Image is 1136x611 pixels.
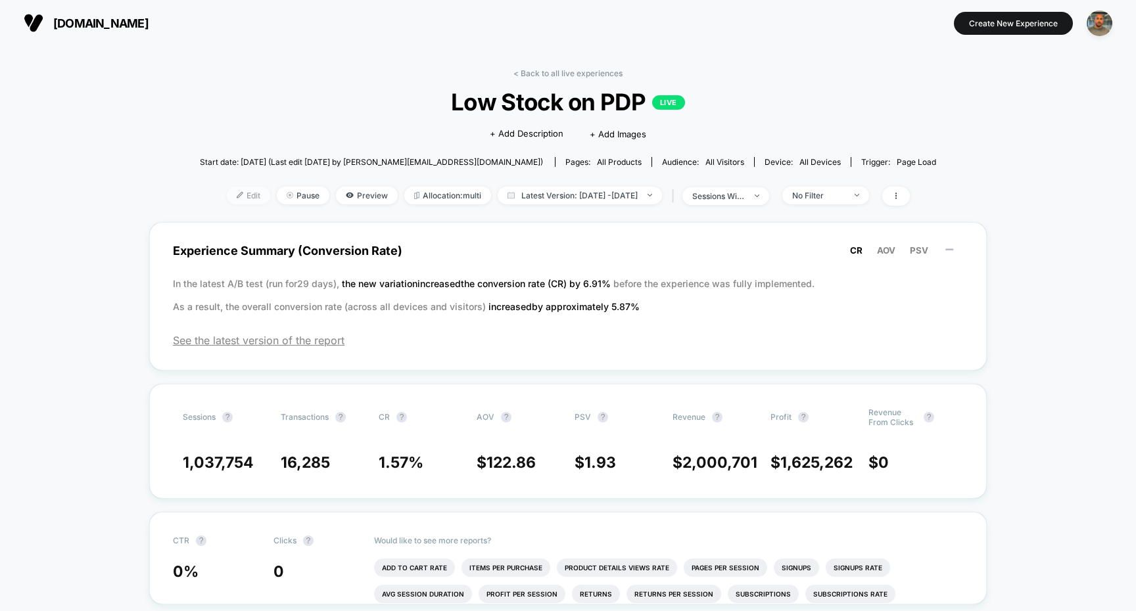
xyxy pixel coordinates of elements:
[200,157,543,167] span: Start date: [DATE] (Last edit [DATE] by [PERSON_NAME][EMAIL_ADDRESS][DOMAIN_NAME])
[774,558,819,577] li: Signups
[897,157,936,167] span: Page Load
[910,245,928,256] span: PSV
[281,453,330,472] span: 16,285
[652,95,685,110] p: LIVE
[792,191,845,200] div: No Filter
[873,244,899,256] button: AOV
[1087,11,1112,36] img: ppic
[868,407,917,427] span: Revenue From Clicks
[227,187,270,204] span: Edit
[669,187,682,206] span: |
[906,244,932,256] button: PSV
[488,301,640,312] span: increased by approximately 5.87 %
[336,187,398,204] span: Preview
[513,68,623,78] a: < Back to all live experiences
[53,16,149,30] span: [DOMAIN_NAME]
[868,453,889,472] span: $
[755,194,759,197] img: end
[805,585,895,603] li: Subscriptions Rate
[374,585,472,603] li: Avg Session Duration
[826,558,890,577] li: Signups Rate
[754,157,851,167] span: Device:
[584,453,616,472] span: 1.93
[850,245,863,256] span: CR
[486,453,536,472] span: 122.86
[379,412,390,422] span: CR
[379,453,423,472] span: 1.57 %
[273,562,284,581] span: 0
[627,585,721,603] li: Returns Per Session
[183,412,216,422] span: Sessions
[374,535,964,545] p: Would like to see more reports?
[335,412,346,422] button: ?
[173,562,199,581] span: 0 %
[662,157,744,167] div: Audience:
[557,558,677,577] li: Product Details Views Rate
[24,13,43,33] img: Visually logo
[237,88,899,116] span: Low Stock on PDP
[705,157,744,167] span: All Visitors
[461,558,550,577] li: Items Per Purchase
[277,187,329,204] span: Pause
[477,412,494,422] span: AOV
[855,194,859,196] img: end
[273,535,296,545] span: Clicks
[508,192,515,198] img: calendar
[196,535,206,546] button: ?
[501,412,511,422] button: ?
[799,157,841,167] span: all devices
[924,412,934,422] button: ?
[173,272,963,318] p: In the latest A/B test (run for 29 days), before the experience was fully implemented. As a resul...
[565,157,642,167] div: Pages:
[648,194,652,196] img: end
[861,157,936,167] div: Trigger:
[598,412,608,422] button: ?
[846,244,866,256] button: CR
[575,412,591,422] span: PSV
[770,412,792,422] span: Profit
[477,453,536,472] span: $
[287,192,293,198] img: end
[954,12,1073,35] button: Create New Experience
[682,453,757,472] span: 2,000,701
[490,127,563,141] span: + Add Description
[173,535,189,545] span: CTR
[237,192,243,198] img: edit
[673,412,705,422] span: Revenue
[183,453,254,472] span: 1,037,754
[590,129,646,139] span: + Add Images
[878,453,889,472] span: 0
[780,453,853,472] span: 1,625,262
[173,236,963,265] span: Experience Summary (Conversion Rate)
[479,585,565,603] li: Profit Per Session
[575,453,616,472] span: $
[1083,10,1116,37] button: ppic
[692,191,745,201] div: sessions with impression
[572,585,620,603] li: Returns
[770,453,853,472] span: $
[396,412,407,422] button: ?
[597,157,642,167] span: all products
[673,453,757,472] span: $
[303,535,314,546] button: ?
[222,412,233,422] button: ?
[404,187,491,204] span: Allocation: multi
[414,192,419,199] img: rebalance
[374,558,455,577] li: Add To Cart Rate
[798,412,809,422] button: ?
[20,12,153,34] button: [DOMAIN_NAME]
[728,585,799,603] li: Subscriptions
[342,278,613,289] span: the new variation increased the conversion rate (CR) by 6.91 %
[877,245,895,256] span: AOV
[173,334,963,347] span: See the latest version of the report
[684,558,767,577] li: Pages Per Session
[281,412,329,422] span: Transactions
[498,187,662,204] span: Latest Version: [DATE] - [DATE]
[712,412,722,422] button: ?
